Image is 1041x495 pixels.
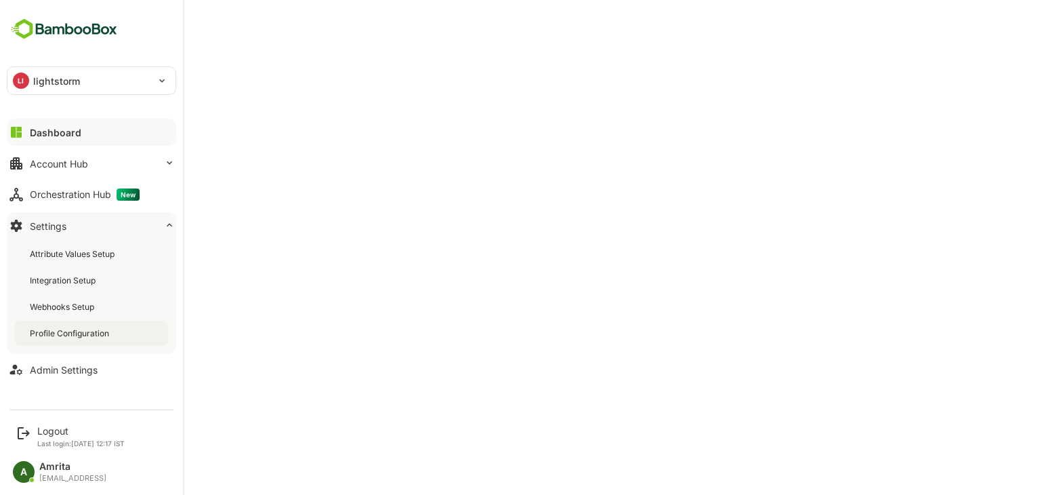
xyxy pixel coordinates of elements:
div: Dashboard [30,127,81,138]
div: Profile Configuration [30,328,112,339]
div: A [13,461,35,483]
button: Account Hub [7,150,176,177]
span: New [117,189,140,201]
div: Orchestration Hub [30,189,140,201]
p: lightstorm [33,74,80,88]
div: Amrita [39,461,106,473]
div: LIlightstorm [7,67,176,94]
button: Dashboard [7,119,176,146]
button: Settings [7,212,176,239]
div: Admin Settings [30,364,98,376]
div: [EMAIL_ADDRESS] [39,474,106,483]
p: Last login: [DATE] 12:17 IST [37,439,125,448]
div: Attribute Values Setup [30,248,117,260]
button: Admin Settings [7,356,176,383]
div: Account Hub [30,158,88,170]
button: Orchestration HubNew [7,181,176,208]
div: Webhooks Setup [30,301,97,313]
div: LI [13,73,29,89]
div: Logout [37,425,125,437]
div: Settings [30,220,66,232]
img: BambooboxFullLogoMark.5f36c76dfaba33ec1ec1367b70bb1252.svg [7,16,121,42]
div: Integration Setup [30,275,98,286]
